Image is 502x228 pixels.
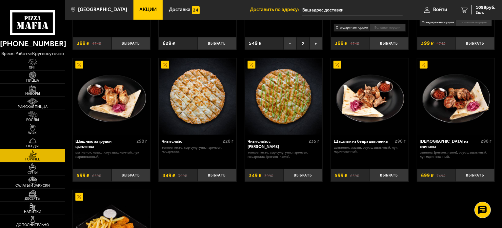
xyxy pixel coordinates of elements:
[433,7,447,12] span: Войти
[78,7,127,12] span: [GEOGRAPHIC_DATA]
[75,61,83,69] img: Акционный
[417,58,495,135] a: АкционныйШашлык из свинины
[223,138,233,144] span: 220 г
[350,41,359,46] s: 474 ₽
[75,139,135,149] div: Шашлык из грудки цыпленка
[197,169,236,182] button: Выбрать
[296,37,309,50] span: 2
[139,7,157,12] span: Акции
[92,173,101,178] s: 659 ₽
[456,19,492,26] li: Большая порция
[75,193,83,201] img: Акционный
[420,151,492,159] p: свинина, [PERSON_NAME], соус шашлычный, лук маринованный.
[111,169,150,182] button: Выбрать
[456,169,494,182] button: Выбрать
[159,58,236,135] img: Чизи слайс
[370,37,409,50] button: Выбрать
[476,5,495,10] span: 1098 руб.
[111,37,150,50] button: Выбрать
[77,41,90,46] span: 399 ₽
[333,61,341,69] img: Акционный
[420,139,479,149] div: [DEMOGRAPHIC_DATA] из свинины
[75,151,147,159] p: цыпленок, лаваш, соус шашлычный, лук маринованный.
[73,58,150,135] img: Шашлык из грудки цыпленка
[249,41,262,46] span: 549 ₽
[421,41,434,46] span: 399 ₽
[264,173,273,178] s: 399 ₽
[417,58,494,135] img: Шашлык из свинины
[163,173,175,178] span: 349 ₽
[420,61,428,69] img: Акционный
[476,10,495,14] span: 2 шт.
[310,37,322,50] button: +
[395,138,406,144] span: 290 г
[178,173,187,178] s: 399 ₽
[331,58,408,135] img: Шашлык из бедра цыпленка
[331,58,409,135] a: АкционныйШашлык из бедра цыпленка
[92,41,101,46] s: 474 ₽
[163,41,175,46] span: 629 ₽
[169,7,191,12] span: Доставка
[284,37,296,50] button: −
[250,7,302,12] span: Доставить по адресу:
[162,146,233,154] p: тонкое тесто, сыр сулугуни, пармезан, моцарелла.
[162,139,221,144] div: Чизи слайс
[197,37,236,50] button: Выбрать
[421,173,434,178] span: 699 ₽
[334,24,370,31] li: Стандартная порция
[334,139,393,144] div: Шашлык из бедра цыпленка
[417,17,495,33] div: 0
[350,173,359,178] s: 659 ₽
[436,173,446,178] s: 749 ₽
[245,58,323,135] a: АкционныйЧизи слайс с соусом Ранч
[335,173,348,178] span: 599 ₽
[73,58,151,135] a: АкционныйШашлык из грудки цыпленка
[420,19,455,26] li: Стандартная порция
[334,146,406,154] p: цыпленок, лаваш, соус шашлычный, лук маринованный.
[436,41,446,46] s: 474 ₽
[335,41,348,46] span: 399 ₽
[456,37,494,50] button: Выбрать
[302,4,403,16] input: Ваш адрес доставки
[370,24,406,31] li: Большая порция
[248,139,307,149] div: Чизи слайс с [PERSON_NAME]
[192,6,200,14] img: 15daf4d41897b9f0e9f617042186c801.svg
[309,138,320,144] span: 235 г
[77,173,90,178] span: 599 ₽
[481,138,492,144] span: 290 г
[161,61,169,69] img: Акционный
[245,58,322,135] img: Чизи слайс с соусом Ранч
[249,173,262,178] span: 349 ₽
[284,169,322,182] button: Выбрать
[136,138,147,144] span: 290 г
[370,169,409,182] button: Выбрать
[248,61,255,69] img: Акционный
[248,151,319,159] p: тонкое тесто, сыр сулугуни, пармезан, моцарелла, [PERSON_NAME].
[159,58,236,135] a: АкционныйЧизи слайс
